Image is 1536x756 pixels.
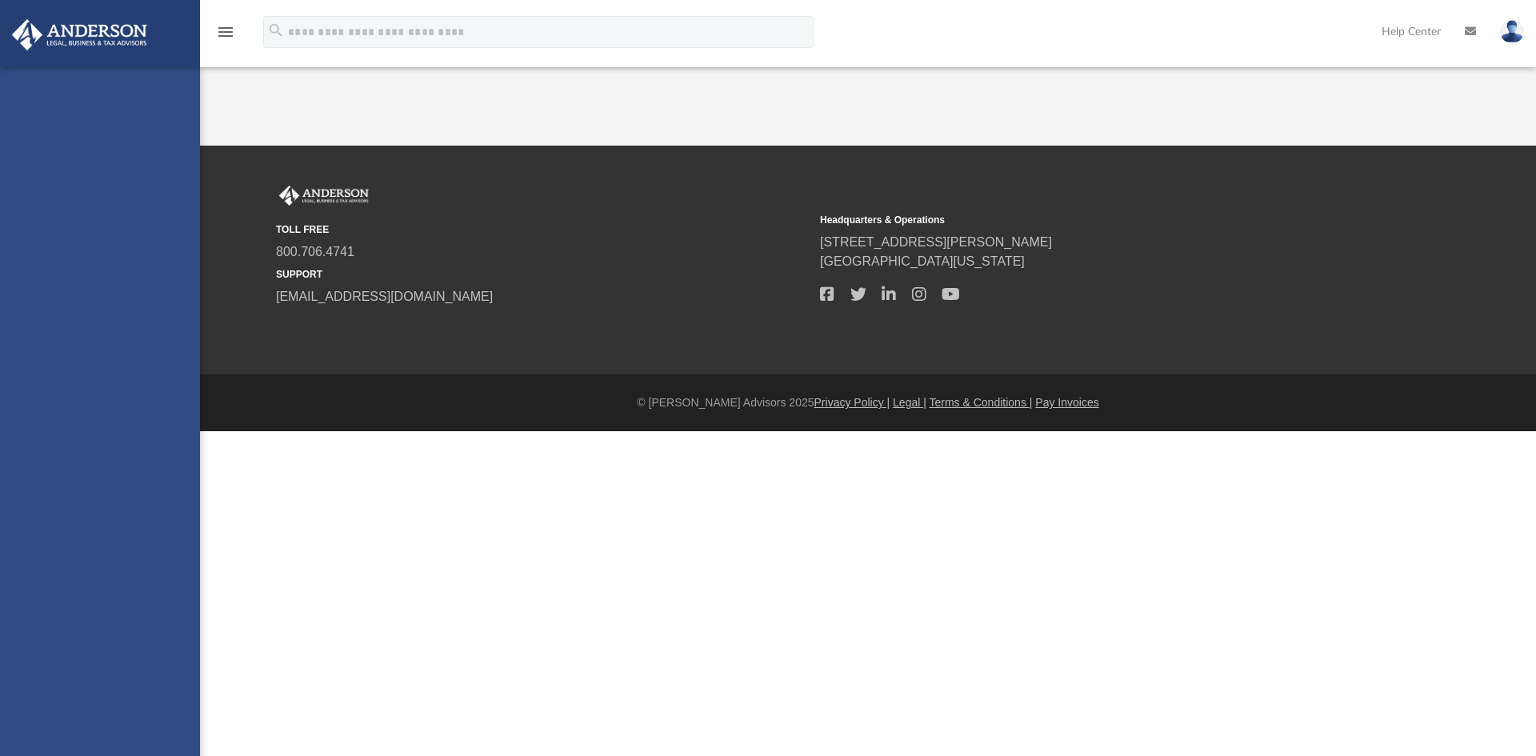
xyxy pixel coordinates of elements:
i: menu [216,22,235,42]
a: 800.706.4741 [276,245,354,258]
a: Privacy Policy | [814,396,890,409]
a: [GEOGRAPHIC_DATA][US_STATE] [820,254,1025,268]
a: [EMAIL_ADDRESS][DOMAIN_NAME] [276,290,493,303]
div: © [PERSON_NAME] Advisors 2025 [200,394,1536,411]
small: Headquarters & Operations [820,213,1353,227]
small: TOLL FREE [276,222,809,237]
img: Anderson Advisors Platinum Portal [7,19,152,50]
a: Pay Invoices [1035,396,1098,409]
a: Legal | [893,396,926,409]
img: Anderson Advisors Platinum Portal [276,186,372,206]
i: search [267,22,285,39]
img: User Pic [1500,20,1524,43]
a: menu [216,30,235,42]
a: [STREET_ADDRESS][PERSON_NAME] [820,235,1052,249]
small: SUPPORT [276,267,809,282]
a: Terms & Conditions | [930,396,1033,409]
